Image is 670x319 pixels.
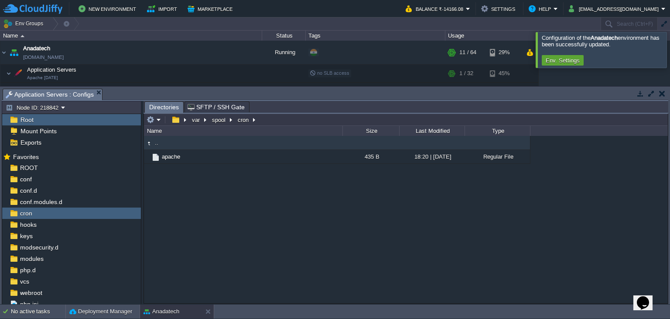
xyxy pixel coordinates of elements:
[459,41,476,64] div: 11 / 64
[406,3,466,14] button: Balance ₹-14166.08
[191,116,202,124] button: var
[144,139,154,148] img: AMDAwAAAACH5BAEAAAAALAAAAAABAAEAAAICRAEAOw==
[343,126,399,136] div: Size
[490,65,518,82] div: 45%
[18,198,64,206] a: conf.modules.d
[12,65,24,82] img: AMDAwAAAACH5BAEAAAAALAAAAAABAAEAAAICRAEAOw==
[459,83,471,96] div: 1 / 32
[490,83,518,96] div: 45%
[6,104,61,111] button: Node ID: 218842
[542,35,660,48] span: Configuration of the environment has been successfully updated.
[19,139,43,146] a: Exports
[18,243,60,251] a: modsecurity.d
[154,139,160,146] a: ..
[446,31,538,41] div: Usage
[23,44,50,53] a: Anadatech
[543,56,582,64] button: Env. Settings
[11,153,40,161] span: Favorites
[529,3,554,14] button: Help
[481,3,518,14] button: Settings
[18,289,44,297] a: webroot
[490,41,518,64] div: 29%
[26,66,78,73] span: Application Servers
[263,31,305,41] div: Status
[27,75,58,80] span: Apache [DATE]
[1,31,262,41] div: Name
[144,307,179,316] button: Anadatech
[11,305,65,319] div: No active tasks
[147,3,180,14] button: Import
[19,127,58,135] a: Mount Points
[211,116,228,124] button: spool
[18,266,37,274] a: php.d
[19,116,35,124] a: Root
[149,102,179,113] span: Directories
[18,175,33,183] a: conf
[400,126,465,136] div: Last Modified
[18,83,24,96] img: AMDAwAAAACH5BAEAAAAALAAAAAABAAEAAAICRAEAOw==
[188,102,245,112] span: SFTP / SSH Gate
[8,41,20,64] img: AMDAwAAAACH5BAEAAAAALAAAAAABAAEAAAICRAEAOw==
[79,3,139,14] button: New Environment
[26,66,78,73] a: Application ServersApache [DATE]
[36,86,79,93] a: 218842
[465,150,530,163] div: Regular File
[69,307,132,316] button: Deployment Manager
[6,89,94,100] span: Application Servers : Configs
[18,209,34,217] a: cron
[399,150,465,163] div: 18:20 | [DATE]
[3,3,62,14] img: CloudJiffy
[6,65,11,82] img: AMDAwAAAACH5BAEAAAAALAAAAAABAAEAAAICRAEAOw==
[465,126,530,136] div: Type
[18,221,38,229] a: hooks
[18,187,38,194] a: conf.d
[459,65,473,82] div: 1 / 32
[633,284,661,310] iframe: chat widget
[18,277,31,285] a: vcs
[24,83,36,96] img: AMDAwAAAACH5BAEAAAAALAAAAAABAAEAAAICRAEAOw==
[11,153,40,160] a: Favorites
[18,232,34,240] a: keys
[21,35,24,37] img: AMDAwAAAACH5BAEAAAAALAAAAAABAAEAAAICRAEAOw==
[144,150,151,163] img: AMDAwAAAACH5BAEAAAAALAAAAAABAAEAAAICRAEAOw==
[18,255,45,263] a: modules
[188,3,235,14] button: Marketplace
[306,31,445,41] div: Tags
[0,41,7,64] img: AMDAwAAAACH5BAEAAAAALAAAAAABAAEAAAICRAEAOw==
[23,53,64,62] a: [DOMAIN_NAME]
[151,153,161,162] img: AMDAwAAAACH5BAEAAAAALAAAAAABAAEAAAICRAEAOw==
[3,17,46,30] button: Env Groups
[569,3,661,14] button: [EMAIL_ADDRESS][DOMAIN_NAME]
[18,300,40,308] a: php.ini
[161,153,181,160] a: apache
[262,41,306,64] div: Running
[18,164,39,172] a: ROOT
[144,114,668,126] input: Click to enter the path
[591,35,618,41] b: Anadatech
[145,126,342,136] div: Name
[310,70,349,76] span: no SLB access
[342,150,399,163] div: 435 B
[236,116,251,124] button: cron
